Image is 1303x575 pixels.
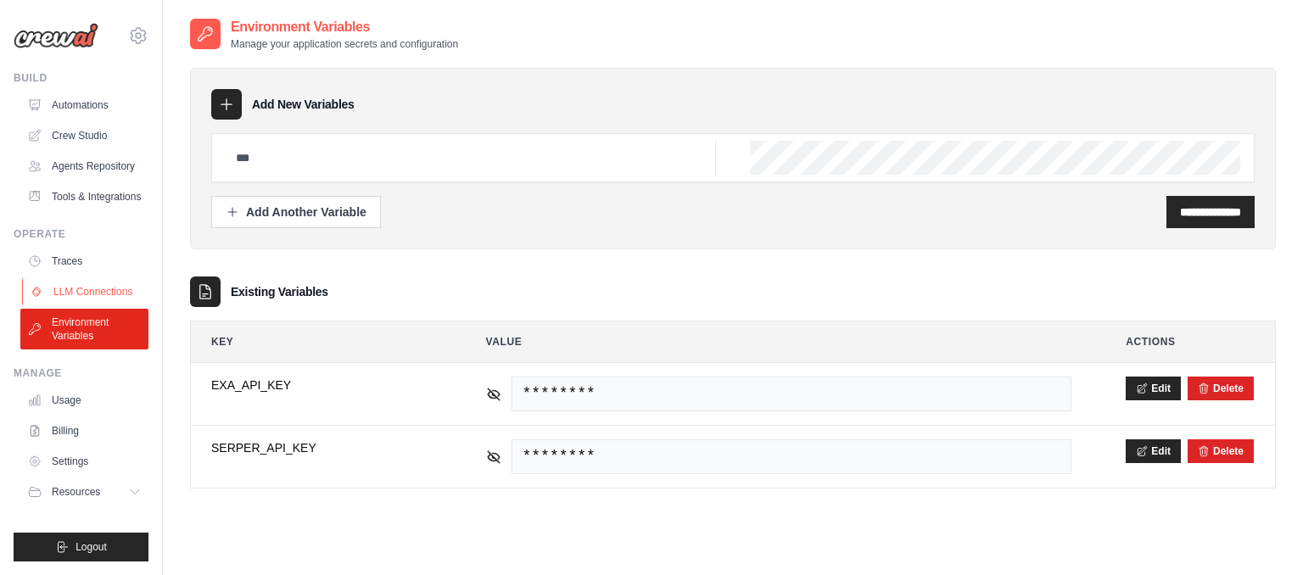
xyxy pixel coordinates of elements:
[20,309,148,349] a: Environment Variables
[20,478,148,505] button: Resources
[211,196,381,228] button: Add Another Variable
[1198,382,1244,395] button: Delete
[1126,377,1181,400] button: Edit
[231,17,458,37] h2: Environment Variables
[20,417,148,444] a: Billing
[14,227,148,241] div: Operate
[20,387,148,414] a: Usage
[191,321,452,362] th: Key
[14,366,148,380] div: Manage
[1198,444,1244,458] button: Delete
[211,439,432,456] span: SERPER_API_KEY
[22,278,150,305] a: LLM Connections
[211,377,432,394] span: EXA_API_KEY
[466,321,1093,362] th: Value
[1126,439,1181,463] button: Edit
[20,153,148,180] a: Agents Repository
[52,485,100,499] span: Resources
[20,248,148,275] a: Traces
[1105,321,1275,362] th: Actions
[14,533,148,561] button: Logout
[14,71,148,85] div: Build
[231,283,328,300] h3: Existing Variables
[231,37,458,51] p: Manage your application secrets and configuration
[20,122,148,149] a: Crew Studio
[20,183,148,210] a: Tools & Integrations
[14,23,98,48] img: Logo
[252,96,355,113] h3: Add New Variables
[20,92,148,119] a: Automations
[75,540,107,554] span: Logout
[20,448,148,475] a: Settings
[226,204,366,221] div: Add Another Variable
